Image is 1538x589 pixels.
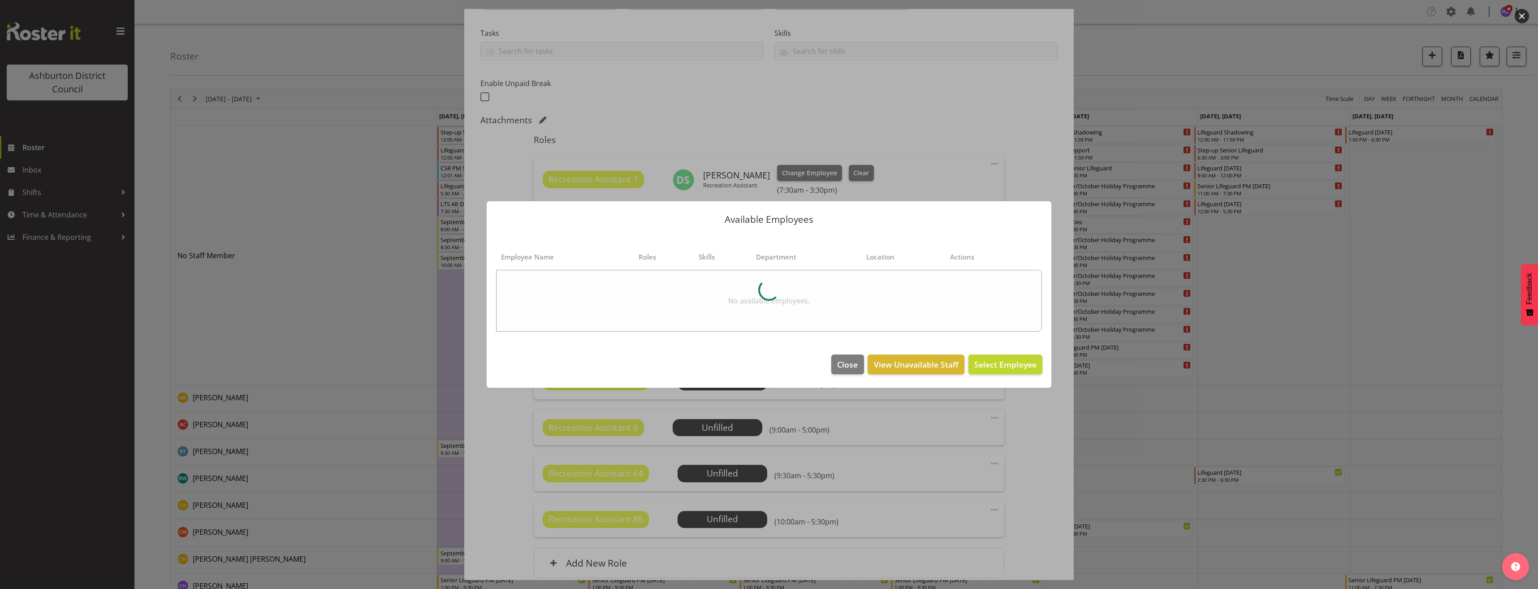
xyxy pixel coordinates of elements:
[1521,264,1538,325] button: Feedback - Show survey
[1525,273,1534,304] span: Feedback
[1511,562,1520,571] img: help-xxl-2.png
[837,359,858,370] span: Close
[831,355,864,374] button: Close
[874,359,959,370] span: View Unavailable Staff
[968,355,1042,374] button: Select Employee
[496,215,1042,224] p: Available Employees
[868,355,964,374] button: View Unavailable Staff
[974,359,1037,370] span: Select Employee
